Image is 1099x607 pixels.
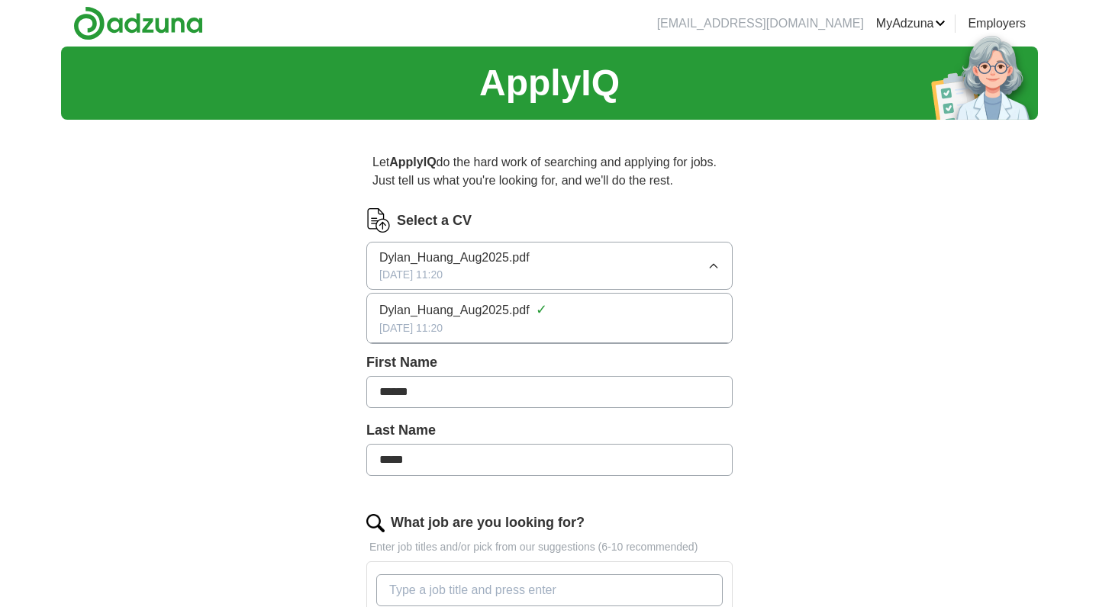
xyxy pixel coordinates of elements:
span: [DATE] 11:20 [379,267,443,283]
span: ✓ [536,300,547,320]
img: Adzuna logo [73,6,203,40]
label: Select a CV [397,210,472,231]
li: [EMAIL_ADDRESS][DOMAIN_NAME] [657,14,864,33]
label: What job are you looking for? [391,512,585,533]
input: Type a job title and press enter [376,574,723,606]
button: Dylan_Huang_Aug2025.pdf[DATE] 11:20 [366,242,733,290]
p: Let do the hard work of searching and applying for jobs. Just tell us what you're looking for, an... [366,147,733,196]
label: First Name [366,352,733,373]
a: MyAdzuna [876,14,946,33]
strong: ApplyIQ [389,156,436,169]
h1: ApplyIQ [479,56,620,111]
span: Dylan_Huang_Aug2025.pdf [379,249,530,267]
a: Employers [968,14,1026,33]
img: CV Icon [366,208,391,233]
p: Enter job titles and/or pick from our suggestions (6-10 recommended) [366,539,733,555]
img: search.png [366,514,385,532]
label: Last Name [366,420,733,441]
span: Dylan_Huang_Aug2025.pdf [379,301,530,320]
div: [DATE] 11:20 [379,320,720,336]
